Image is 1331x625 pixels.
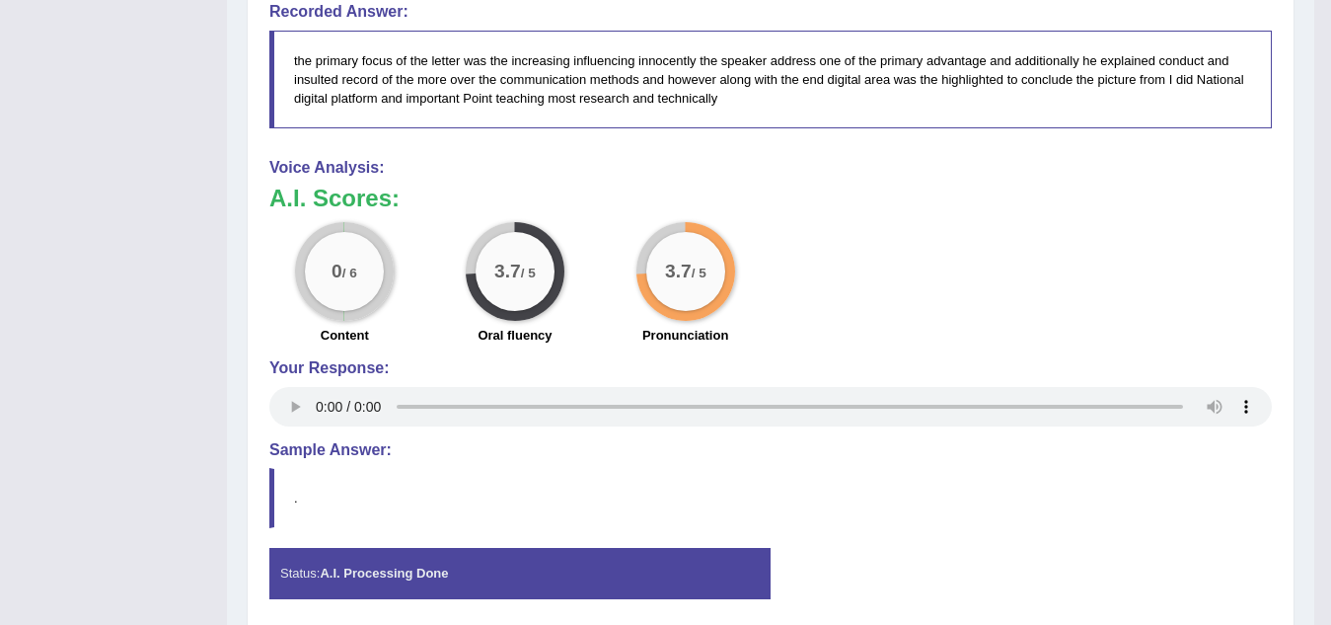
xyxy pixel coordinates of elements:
[478,326,552,345] label: Oral fluency
[321,326,369,345] label: Content
[642,326,728,345] label: Pronunciation
[332,261,342,282] big: 0
[665,261,692,282] big: 3.7
[269,159,1272,177] h4: Voice Analysis:
[342,266,357,280] small: / 6
[521,266,536,280] small: / 5
[691,266,705,280] small: / 5
[269,359,1272,377] h4: Your Response:
[269,185,400,211] b: A.I. Scores:
[269,548,771,598] div: Status:
[269,31,1272,128] blockquote: the primary focus of the letter was the increasing influencing innocently the speaker address one...
[269,468,1272,528] blockquote: .
[269,3,1272,21] h4: Recorded Answer:
[269,441,1272,459] h4: Sample Answer:
[494,261,521,282] big: 3.7
[320,566,448,581] strong: A.I. Processing Done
